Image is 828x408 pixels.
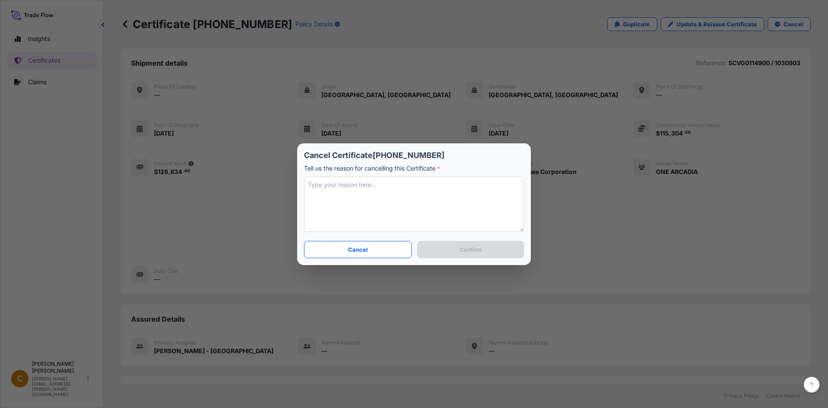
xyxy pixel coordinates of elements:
[304,164,524,173] p: Tell us the reason for cancelling this Certificate
[459,245,482,254] p: Confirm
[304,241,412,258] button: Cancel
[348,245,368,254] p: Cancel
[417,241,524,258] button: Confirm
[304,150,524,161] p: Cancel Certificate [PHONE_NUMBER]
